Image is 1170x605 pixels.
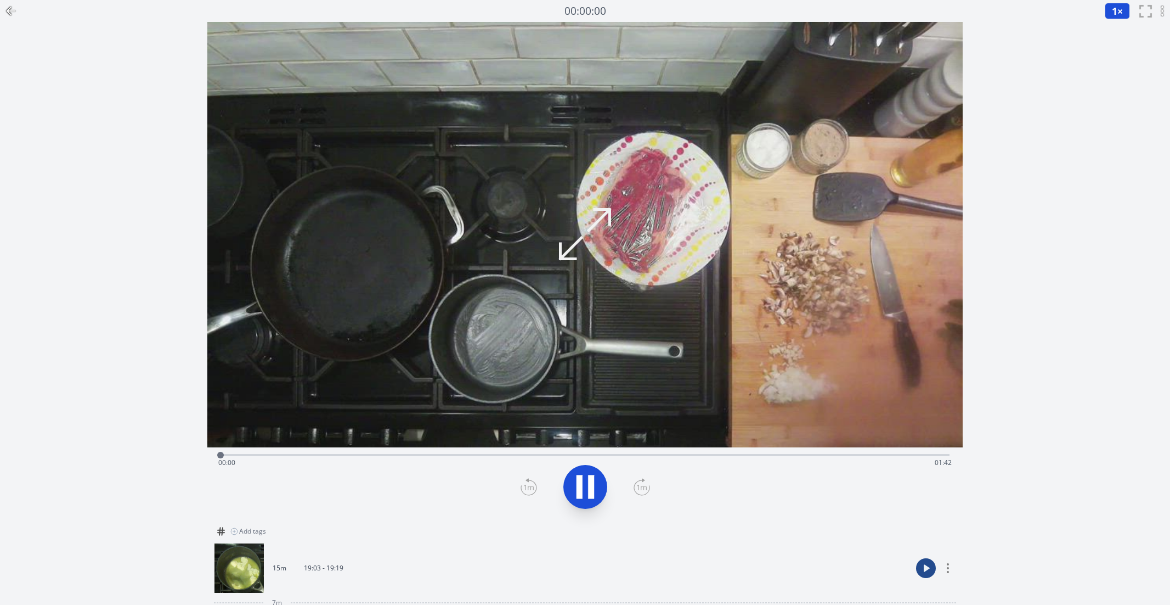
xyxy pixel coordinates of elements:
[1112,4,1117,18] span: 1
[226,523,270,540] button: Add tags
[1105,3,1130,19] button: 1×
[304,564,343,573] p: 19:03 - 19:19
[239,527,266,536] span: Add tags
[214,544,264,593] img: 250907180436_thumb.jpeg
[273,564,286,573] p: 15m
[935,458,952,467] span: 01:42
[564,3,606,19] a: 00:00:00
